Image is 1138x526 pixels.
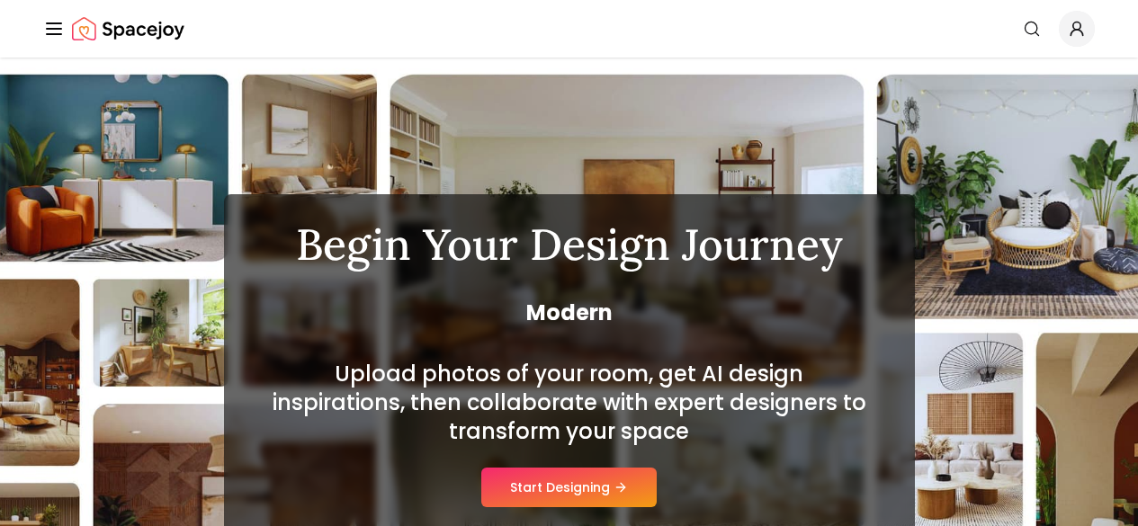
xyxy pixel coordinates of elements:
img: Spacejoy Logo [72,11,184,47]
button: Start Designing [481,468,657,507]
span: Modern [267,299,872,327]
h1: Begin Your Design Journey [267,223,872,266]
h2: Upload photos of your room, get AI design inspirations, then collaborate with expert designers to... [267,360,872,446]
a: Spacejoy [72,11,184,47]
